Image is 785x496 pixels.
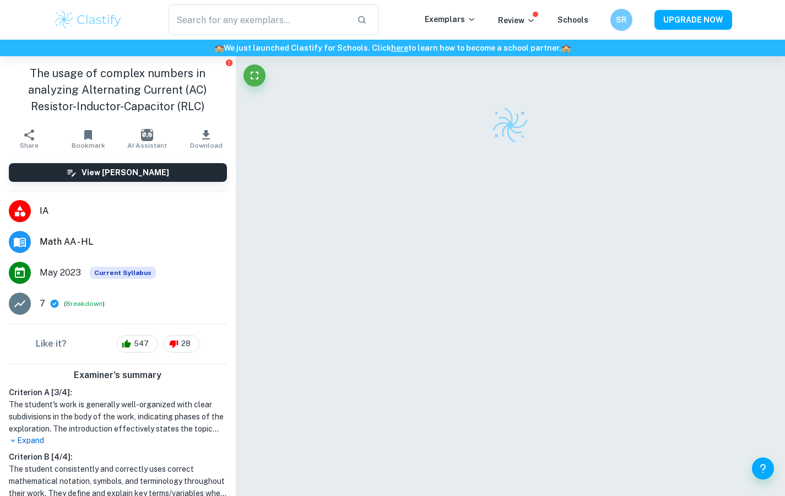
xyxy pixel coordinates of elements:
[40,204,227,218] span: IA
[9,65,227,115] h1: The usage of complex numbers in analyzing Alternating Current (AC) Resistor-Inductor-Capacitor (RLC)
[127,142,167,149] span: AI Assistant
[116,335,158,353] div: 547
[64,299,105,309] span: ( )
[561,44,571,52] span: 🏫
[141,129,153,141] img: AI Assistant
[190,142,223,149] span: Download
[169,4,349,35] input: Search for any exemplars...
[425,13,476,25] p: Exemplars
[9,451,227,463] h6: Criterion B [ 4 / 4 ]:
[9,163,227,182] button: View [PERSON_NAME]
[9,398,227,435] h1: The student's work is generally well-organized with clear subdivisions in the body of the work, i...
[391,44,408,52] a: here
[177,123,236,154] button: Download
[40,297,45,310] p: 7
[175,338,197,349] span: 28
[752,457,774,479] button: Help and Feedback
[214,44,224,52] span: 🏫
[90,267,156,279] span: Current Syllabus
[9,386,227,398] h6: Criterion A [ 3 / 4 ]:
[4,369,231,382] h6: Examiner's summary
[66,299,102,309] button: Breakdown
[59,123,118,154] button: Bookmark
[491,106,529,144] img: Clastify logo
[610,9,632,31] button: SR
[654,10,732,30] button: UPGRADE NOW
[9,435,227,446] p: Expand
[118,123,177,154] button: AI Assistant
[82,166,169,179] h6: View [PERSON_NAME]
[128,338,155,349] span: 547
[90,267,156,279] div: This exemplar is based on the current syllabus. Feel free to refer to it for inspiration/ideas wh...
[53,9,123,31] img: Clastify logo
[615,14,627,26] h6: SR
[40,235,227,249] span: Math AA - HL
[225,58,234,67] button: Report issue
[72,142,105,149] span: Bookmark
[243,64,266,87] button: Fullscreen
[2,42,783,54] h6: We just launched Clastify for Schools. Click to learn how to become a school partner.
[164,335,200,353] div: 28
[36,337,67,351] h6: Like it?
[20,142,39,149] span: Share
[557,15,588,24] a: Schools
[498,14,535,26] p: Review
[40,266,81,279] span: May 2023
